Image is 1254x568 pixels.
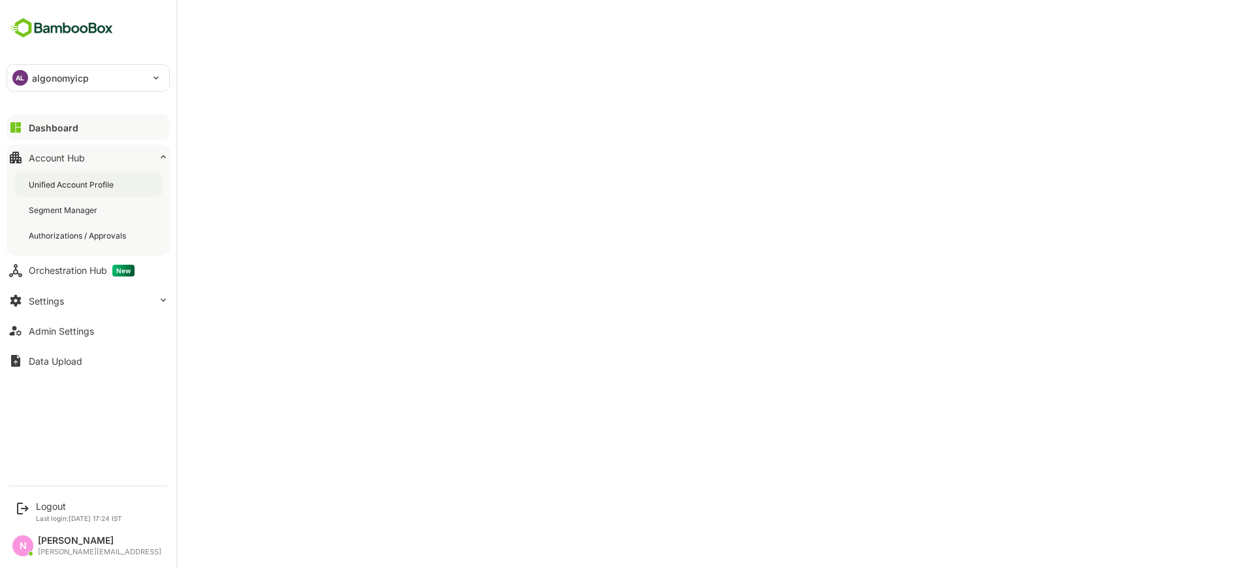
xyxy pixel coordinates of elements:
[38,548,161,556] div: [PERSON_NAME][EMAIL_ADDRESS]
[7,348,170,374] button: Data Upload
[112,265,135,276] span: New
[29,265,135,276] div: Orchestration Hub
[36,501,122,512] div: Logout
[29,152,85,163] div: Account Hub
[7,114,170,141] button: Dashboard
[36,514,122,522] p: Last login: [DATE] 17:24 IST
[38,535,161,546] div: [PERSON_NAME]
[7,144,170,171] button: Account Hub
[29,230,129,241] div: Authorizations / Approvals
[7,288,170,314] button: Settings
[29,326,94,337] div: Admin Settings
[29,122,78,133] div: Dashboard
[7,318,170,344] button: Admin Settings
[32,71,89,85] p: algonomyicp
[29,205,100,216] div: Segment Manager
[12,70,28,86] div: AL
[7,16,117,41] img: BambooboxFullLogoMark.5f36c76dfaba33ec1ec1367b70bb1252.svg
[7,65,169,91] div: ALalgonomyicp
[12,535,33,556] div: N
[29,356,82,367] div: Data Upload
[29,179,116,190] div: Unified Account Profile
[7,258,170,284] button: Orchestration HubNew
[29,295,64,307] div: Settings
